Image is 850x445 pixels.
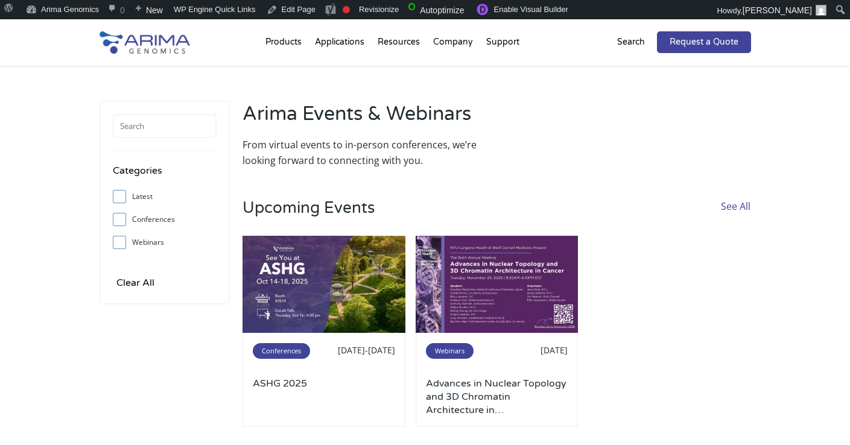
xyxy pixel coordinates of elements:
img: NYU-X-Post-No-Agenda-500x300.jpg [416,236,579,333]
label: Webinars [113,233,217,251]
label: Latest [113,188,217,206]
span: Conferences [253,343,310,359]
h2: Arima Events & Webinars [243,101,490,137]
p: From virtual events to in-person conferences, we’re looking forward to connecting with you. [243,137,490,168]
a: Advances in Nuclear Topology and 3D Chromatin Architecture in [MEDICAL_DATA] [426,377,568,417]
a: ASHG 2025 [253,377,395,417]
input: Clear All [113,274,158,291]
span: [DATE]-[DATE] [338,344,395,356]
a: See All [721,198,750,236]
span: Webinars [426,343,474,359]
span: [PERSON_NAME] [743,5,812,15]
input: Search [113,114,217,138]
img: ashg-2025-500x300.jpg [243,236,405,333]
div: Needs improvement [343,6,350,13]
h3: Upcoming Events [243,198,375,236]
p: Search [617,34,645,50]
img: Arima-Genomics-logo [100,31,190,54]
a: Request a Quote [657,31,751,53]
h4: Categories [113,163,217,188]
span: [DATE] [541,344,568,356]
label: Conferences [113,210,217,229]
